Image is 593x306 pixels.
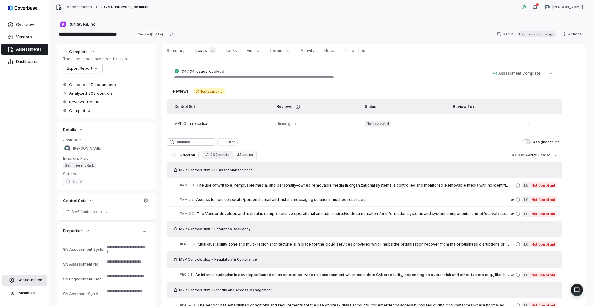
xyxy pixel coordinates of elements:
[198,242,511,247] span: Multi-availability zone and multi-region architecture is in place for the cloud services provided...
[197,211,511,216] span: The Vendor develops and maintains comprehensive operational and administrative documentation for ...
[179,226,250,231] span: MVP Controls.xlsx > Enterprise Resiliency
[174,104,195,109] span: Control Set
[63,162,96,168] span: Set Inherent Risk
[69,108,90,113] span: Completed
[180,153,195,157] span: Select all
[530,211,557,217] span: Not Compliant
[164,46,187,54] span: Summary
[180,197,194,202] span: # AM.5.2
[17,278,42,283] span: Configuration
[322,46,338,54] span: Notes
[16,59,39,64] span: Dashboards
[266,46,293,54] span: Documents
[545,5,550,10] img: Samuel Folarin avatar
[180,183,194,188] span: # AM.3.0
[522,272,530,278] span: 1.0
[63,198,86,203] span: Control Sets
[522,241,530,247] span: 1.0
[58,19,97,30] button: https://runreveal.com/RunReveal, Inc
[233,151,257,159] button: 34 issues
[530,241,557,247] span: Not Compliant
[173,89,189,94] span: Reviews
[209,47,216,53] span: 0
[226,140,235,144] span: Filter
[63,137,149,143] dt: Assignee
[522,182,530,188] span: 1.0
[517,31,556,37] span: Last run a month ago
[63,49,88,54] div: Complete
[19,291,35,296] span: Minimize
[61,124,85,135] button: Details
[530,182,557,188] span: Not Compliant
[202,151,233,159] button: All 202 results
[343,46,368,54] span: Properties
[166,29,177,40] button: Copy link
[8,5,37,11] img: logo-D7KZi-bG.svg
[196,197,511,202] span: Access to non-corporate/personal email and instant messaging solutions must be restricted.
[64,145,70,151] img: Samuel Folarin avatar
[69,90,113,96] span: Analyzed 202 controls
[63,171,149,176] dt: Services
[522,139,531,144] button: Assigned to me
[67,5,92,10] a: Assessments
[63,127,76,132] span: Details
[63,228,83,234] span: Properties
[63,64,102,73] button: Export Report
[69,22,95,27] span: RunReveal, Inc
[179,287,272,292] span: MVP Controls.xlsx > Identity and Access Management
[522,139,560,144] label: Assigned to me
[541,2,587,12] button: Samuel Folarin avatar[PERSON_NAME]
[174,121,269,126] div: MVP Controls.xlsx
[522,196,530,203] span: 1.0
[552,5,583,10] span: [PERSON_NAME]
[179,257,257,262] span: MVP Controls.xlsx > Regulatory & Compliance
[1,31,48,43] a: Vendors
[63,262,104,267] div: SN Assessment No
[63,292,104,296] div: SN Assessor SysId
[1,44,48,55] a: Assessments
[100,5,148,10] span: 2025 RunReveal, Inc Initial
[16,35,32,39] span: Vendors
[180,242,195,246] span: # ER.10.0
[511,153,525,157] span: Group by
[522,211,530,217] span: 1.0
[192,46,218,55] span: Issues
[2,275,47,286] a: Configuration
[453,121,516,126] div: -
[136,31,165,37] span: Created [DATE]
[63,277,104,281] div: SN Engagement Tier
[61,46,97,57] button: Complete
[73,146,101,151] span: [PERSON_NAME]
[179,167,252,172] span: MVP Controls.xlsx > IT Asset Management
[195,272,511,277] span: An internal audit plan is developed based on an enterprise-wide risk assessment which considers C...
[182,69,224,74] span: 34 / 34 issues resolved
[196,183,511,188] span: The use of writable, removable media, and personally-owned removable media in organizational syst...
[180,178,557,192] a: #AM.3.0The use of writable, removable media, and personally-owned removable media in organization...
[530,272,557,278] span: Not Compliant
[180,211,194,216] span: # AM.8.0
[180,237,557,251] a: #ER.10.0Multi-availability zone and multi-region architecture is in place for the cloud services ...
[276,122,297,126] span: Unassigned
[223,46,239,54] span: Tasks
[1,19,48,30] a: Overview
[180,272,193,277] span: # RC.2.1
[61,195,96,206] button: Control Sets
[16,22,34,27] span: Overview
[63,247,104,252] div: SN Assessment SysId
[530,196,557,203] span: Not Compliant
[194,88,225,94] span: 1 outstanding
[2,287,47,299] button: Minimize
[180,207,557,221] a: #AM.8.0The Vendor develops and maintains comprehensive operational and administrative documentati...
[16,47,41,52] span: Assessments
[453,104,476,109] span: Review Text
[180,192,557,206] a: #AM.5.2Access to non-corporate/personal email and instant messaging solutions must be restricted....
[69,99,102,105] span: Reviewed issues
[72,209,103,214] span: MVP Controls.xlsx
[69,82,116,87] span: Collected 17 documents
[365,121,391,127] span: Not reviewed
[244,46,261,54] span: Emails
[276,104,357,109] span: Reviewer
[1,56,48,67] a: Dashboards
[172,153,176,157] input: Select all
[298,46,317,54] span: Activity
